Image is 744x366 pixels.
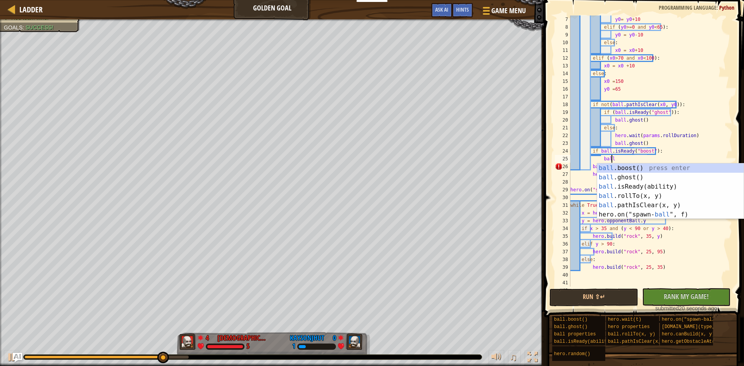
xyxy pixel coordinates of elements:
[555,279,570,287] div: 41
[555,194,570,201] div: 30
[555,201,570,209] div: 31
[554,332,596,337] span: ball properties
[508,350,521,366] button: ♫
[608,332,655,337] span: ball.rollTo(x, y)
[662,317,729,322] span: hero.on("spawn-ball", f)
[554,351,591,357] span: hero.random()
[719,4,734,11] span: Python
[608,324,650,330] span: hero properties
[555,62,570,70] div: 13
[554,317,587,322] span: ball.boost()
[555,124,570,132] div: 21
[642,288,731,306] button: Rank My Game!
[549,289,638,306] button: Run ⇧↵
[655,305,679,311] span: submitted
[555,77,570,85] div: 15
[555,256,570,263] div: 38
[664,292,709,301] span: Rank My Game!
[290,333,324,343] div: kaysonjhut
[555,163,570,170] div: 26
[659,4,716,11] span: Programming language
[555,225,570,232] div: 34
[555,93,570,101] div: 17
[15,4,43,15] a: Ladder
[246,343,250,350] div: 5
[435,6,448,13] span: Ask AI
[555,15,570,23] div: 7
[555,31,570,39] div: 9
[217,333,268,343] div: [DEMOGRAPHIC_DATA][PERSON_NAME]
[555,132,570,139] div: 22
[346,333,363,350] img: thang_avatar_frame.png
[179,333,196,350] img: thang_avatar_frame.png
[662,332,715,337] span: hero.canBuild(x, y)
[608,317,641,322] span: hero.wait(t)
[555,170,570,178] div: 27
[13,353,22,362] button: Ask AI
[555,139,570,147] div: 23
[292,343,295,350] div: 1
[555,248,570,256] div: 37
[489,350,504,366] button: Adjust volume
[477,3,530,21] button: Game Menu
[555,217,570,225] div: 33
[491,6,526,16] span: Game Menu
[555,271,570,279] div: 40
[555,155,570,163] div: 25
[555,108,570,116] div: 19
[662,339,729,344] span: hero.getObstacleAt(x, y)
[206,333,214,340] div: 4
[555,85,570,93] div: 16
[19,4,43,15] span: Ladder
[555,240,570,248] div: 36
[555,178,570,186] div: 28
[525,350,540,366] button: Toggle fullscreen
[555,23,570,31] div: 8
[4,350,19,366] button: Ctrl + P: Play
[555,147,570,155] div: 24
[555,263,570,271] div: 39
[554,324,587,330] span: ball.ghost()
[26,24,53,31] span: Success!
[554,339,613,344] span: ball.isReady(ability)
[328,333,336,340] div: 0
[555,101,570,108] div: 18
[555,39,570,46] div: 10
[646,304,727,312] div: 20 seconds ago
[510,351,517,363] span: ♫
[555,46,570,54] div: 11
[555,287,570,294] div: 42
[716,4,719,11] span: :
[555,186,570,194] div: 29
[662,324,732,330] span: [DOMAIN_NAME](type, x, y)
[555,70,570,77] div: 14
[555,116,570,124] div: 20
[22,24,26,31] span: :
[555,209,570,217] div: 32
[431,3,452,17] button: Ask AI
[608,339,669,344] span: ball.pathIsClear(x, y)
[456,6,469,13] span: Hints
[4,24,22,31] span: Goals
[555,232,570,240] div: 35
[555,54,570,62] div: 12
